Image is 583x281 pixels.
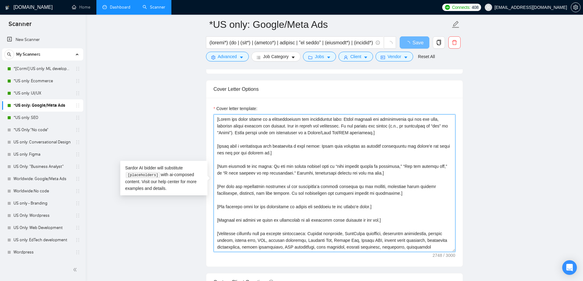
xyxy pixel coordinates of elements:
span: setting [211,55,215,60]
a: homeHome [72,5,90,10]
a: *US only: UI/UX [13,87,72,99]
span: caret-down [364,55,368,60]
button: Save [400,36,429,49]
span: Job Category [263,53,289,60]
span: holder [75,201,80,206]
a: Ed Tech [13,258,72,271]
span: Scanner [4,20,36,32]
span: loading [405,41,413,46]
a: US only - Branding [13,197,72,209]
button: setting [571,2,581,12]
span: holder [75,164,80,169]
a: New Scanner [7,34,78,46]
span: caret-down [404,55,408,60]
span: user [486,5,491,9]
span: Save [413,39,424,46]
span: loading [387,41,393,46]
span: edit [452,20,460,28]
span: bars [256,55,261,60]
span: holder [75,225,80,230]
span: Vendor [387,53,401,60]
span: Connects: [452,4,470,11]
div: Sardor AI bidder will substitute with ai-composed content. Visit our for more examples and details. [120,161,207,195]
li: New Scanner [2,34,83,46]
a: Reset All [418,53,435,60]
span: holder [75,91,80,96]
span: info-circle [376,41,380,45]
a: US only: Conversational Design [13,136,72,148]
span: delete [449,40,460,45]
a: US only: Figma [13,148,72,161]
img: upwork-logo.png [445,5,450,10]
span: folder [308,55,312,60]
span: caret-down [327,55,331,60]
span: Advanced [218,53,237,60]
button: delete [448,36,461,49]
button: search [4,50,14,59]
div: Cover Letter Options [214,80,455,98]
span: holder [75,250,80,255]
span: holder [75,115,80,120]
a: US only: EdTech development [13,234,72,246]
button: idcardVendorcaret-down [376,52,413,61]
a: US Only: Web Development [13,222,72,234]
span: holder [75,238,80,242]
a: help center [158,179,179,184]
button: barsJob Categorycaret-down [251,52,301,61]
a: Wordpress [13,246,72,258]
a: Worldwide: Google/Meta Ads [13,173,72,185]
input: Scanner name... [209,17,450,32]
a: *US only: Ecommerce [13,75,72,87]
a: Worldwide:No code [13,185,72,197]
span: idcard [381,55,385,60]
a: *US only: SEO [13,112,72,124]
span: caret-down [239,55,244,60]
button: copy [433,36,445,49]
code: [placeholders] [126,172,160,178]
span: holder [75,140,80,145]
a: *US Only:"No code" [13,124,72,136]
span: 408 [472,4,478,11]
span: holder [75,189,80,194]
textarea: Cover letter template: [214,114,455,252]
button: folderJobscaret-down [303,52,336,61]
a: setting [571,5,581,10]
span: holder [75,79,80,83]
span: holder [75,213,80,218]
span: copy [433,40,445,45]
a: US Only: Wordpress [13,209,72,222]
div: Open Intercom Messenger [562,260,577,275]
span: My Scanners [16,48,40,61]
a: searchScanner [143,5,165,10]
span: caret-down [291,55,295,60]
button: userClientcaret-down [338,52,373,61]
label: Cover letter template: [214,105,257,112]
button: settingAdvancedcaret-down [206,52,249,61]
a: dashboardDashboard [103,5,130,10]
span: user [344,55,348,60]
span: holder [75,103,80,108]
a: *[Corml] US only: ML development [13,63,72,75]
span: holder [75,128,80,132]
span: holder [75,152,80,157]
a: US Only: "Business Analyst" [13,161,72,173]
span: Client [350,53,361,60]
span: Jobs [315,53,324,60]
a: *US only: Google/Meta Ads [13,99,72,112]
span: holder [75,66,80,71]
img: logo [5,3,9,13]
span: double-left [73,267,79,273]
span: search [5,52,14,57]
input: Search Freelance Jobs... [210,39,373,46]
span: holder [75,176,80,181]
